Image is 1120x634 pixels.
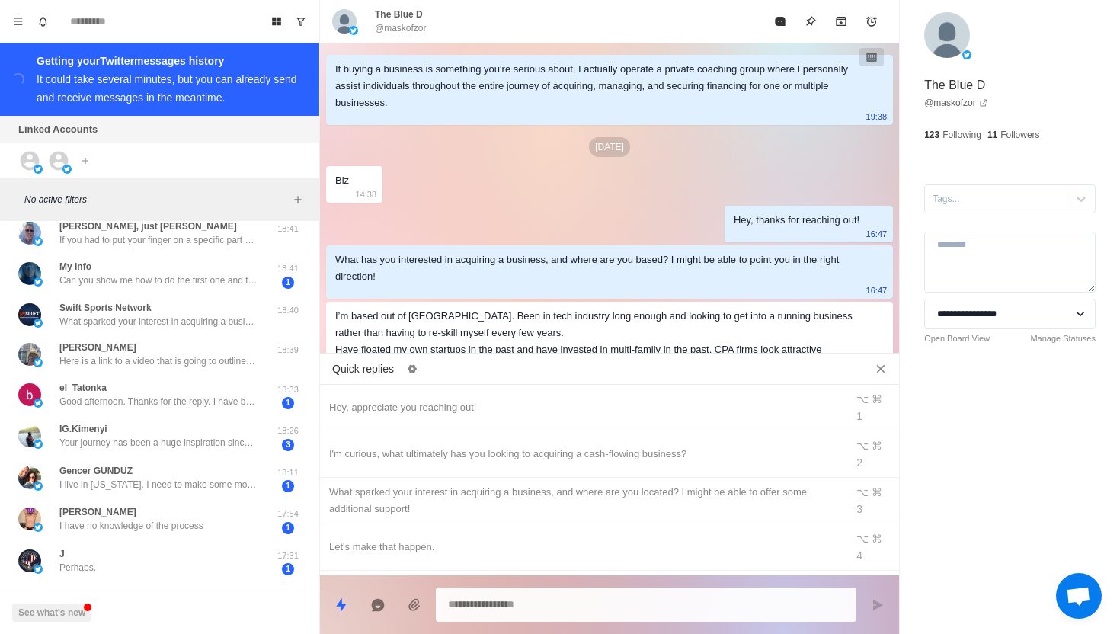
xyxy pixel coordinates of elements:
[269,549,307,562] p: 17:31
[866,226,888,242] p: 16:47
[34,440,43,449] img: picture
[59,561,96,575] p: Perhaps.
[269,383,307,396] p: 18:33
[59,341,136,354] p: [PERSON_NAME]
[18,122,98,137] p: Linked Accounts
[269,508,307,520] p: 17:54
[335,308,859,358] div: I’m based out of [GEOGRAPHIC_DATA]. Been in tech industry long enough and looking to get into a r...
[34,237,43,246] img: picture
[59,395,258,408] p: Good afternoon. Thanks for the reply. I have been looking into small business loans and would lov...
[59,381,107,395] p: el_Tatonka
[18,303,41,326] img: picture
[59,519,203,533] p: I have no knowledge of the process
[924,12,970,58] img: picture
[869,357,893,381] button: Close quick replies
[962,50,971,59] img: picture
[34,319,43,328] img: picture
[356,186,377,203] p: 14:38
[282,439,294,451] span: 3
[18,383,41,406] img: picture
[269,304,307,317] p: 18:40
[326,590,357,620] button: Quick replies
[18,466,41,489] img: picture
[335,172,349,189] div: Biz
[37,52,301,70] div: Getting your Twitter messages history
[34,399,43,408] img: picture
[59,422,107,436] p: IG.Kimenyi
[34,277,43,287] img: picture
[18,549,41,572] img: picture
[856,437,890,471] div: ⌥ ⌘ 2
[924,128,939,142] p: 123
[349,26,358,35] img: picture
[282,522,294,534] span: 1
[375,8,423,21] p: The Blue D
[399,590,430,620] button: Add media
[329,399,837,416] div: Hey, appreciate you reaching out!
[76,152,94,170] button: Add account
[375,21,427,35] p: @maskofzor
[269,466,307,479] p: 18:11
[62,165,72,174] img: picture
[18,424,41,447] img: picture
[282,480,294,492] span: 1
[987,128,997,142] p: 11
[264,9,289,34] button: Board View
[289,9,313,34] button: Show unread conversations
[734,212,859,229] div: Hey, thanks for reaching out!
[30,9,55,34] button: Notifications
[942,128,981,142] p: Following
[862,590,893,620] button: Send message
[332,361,394,377] p: Quick replies
[866,282,888,299] p: 16:47
[59,464,133,478] p: Gencer GUNDUZ
[795,6,826,37] button: Pin
[1030,332,1096,345] a: Manage Statuses
[856,391,890,424] div: ⌥ ⌘ 1
[329,446,837,463] div: I'm curious, what ultimately has you looking to acquiring a cash-flowing business?
[924,96,988,110] a: @maskofzor
[856,6,887,37] button: Add reminder
[856,484,890,517] div: ⌥ ⌘ 3
[18,222,41,245] img: picture
[34,165,43,174] img: picture
[34,358,43,367] img: picture
[269,344,307,357] p: 18:39
[400,357,424,381] button: Edit quick replies
[335,251,859,285] div: What has you interested in acquiring a business, and where are you based? I might be able to poin...
[269,424,307,437] p: 18:26
[924,76,985,94] p: The Blue D
[59,260,91,274] p: My Info
[282,397,294,409] span: 1
[856,530,890,564] div: ⌥ ⌘ 4
[826,6,856,37] button: Archive
[34,565,43,574] img: picture
[332,9,357,34] img: picture
[59,354,258,368] p: Here is a link to a video that is going to outline in more depth, what we do and how we can help,...
[34,482,43,491] img: picture
[18,343,41,366] img: picture
[59,505,136,519] p: [PERSON_NAME]
[59,219,237,233] p: [PERSON_NAME], just [PERSON_NAME]
[335,61,859,111] div: If buying a business is something you're serious about, I actually operate a private coaching gro...
[589,137,630,157] p: [DATE]
[1056,573,1102,619] a: Open chat
[59,478,258,492] p: I live in [US_STATE]. I need to make some money fast🙏
[59,301,152,315] p: Swift Sports Network
[282,277,294,289] span: 1
[866,108,888,125] p: 19:38
[59,315,258,328] p: What sparked your interest in acquiring a business, and where are you located? I might be able to...
[289,191,307,209] button: Add filters
[59,588,104,602] p: daveglenn
[363,590,393,620] button: Reply with AI
[37,73,297,104] div: It could take several minutes, but you can already send and receive messages in the meantime.
[18,508,41,530] img: picture
[59,547,65,561] p: J
[12,604,91,622] button: See what's new
[24,193,289,207] p: No active filters
[34,523,43,532] img: picture
[329,484,837,517] div: What sparked your interest in acquiring a business, and where are you located? I might be able to...
[329,539,837,556] div: Let's make that happen.
[1000,128,1039,142] p: Followers
[59,436,258,450] p: Your journey has been a huge inspiration since I started following you, and I’d greatly appreciat...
